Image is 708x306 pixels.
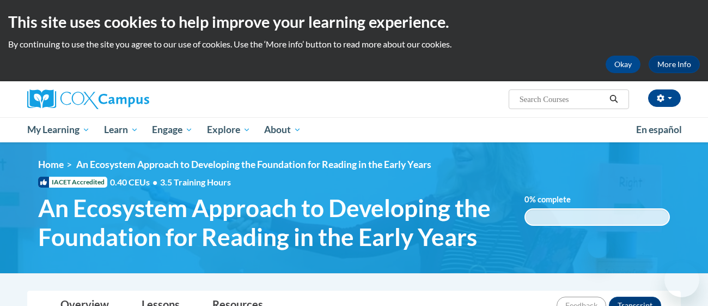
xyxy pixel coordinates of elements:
[649,56,700,73] a: More Info
[8,11,700,33] h2: This site uses cookies to help improve your learning experience.
[588,236,609,258] iframe: Close message
[200,117,258,142] a: Explore
[636,124,682,135] span: En español
[258,117,309,142] a: About
[664,262,699,297] iframe: Button to launch messaging window
[97,117,145,142] a: Learn
[606,93,622,106] button: Search
[518,93,606,106] input: Search Courses
[27,123,90,136] span: My Learning
[104,123,138,136] span: Learn
[160,177,231,187] span: 3.5 Training Hours
[110,176,160,188] span: 0.40 CEUs
[38,177,107,188] span: IACET Accredited
[27,89,234,109] a: Cox Campus
[648,89,681,107] button: Account Settings
[152,177,157,187] span: •
[145,117,200,142] a: Engage
[8,38,700,50] p: By continuing to use the site you agree to our use of cookies. Use the ‘More info’ button to read...
[264,123,301,136] span: About
[524,195,529,204] span: 0
[606,56,640,73] button: Okay
[152,123,193,136] span: Engage
[207,123,251,136] span: Explore
[27,89,149,109] img: Cox Campus
[629,118,689,141] a: En español
[524,194,587,206] label: % complete
[11,117,697,142] div: Main menu
[38,194,508,251] span: An Ecosystem Approach to Developing the Foundation for Reading in the Early Years
[76,159,431,170] span: An Ecosystem Approach to Developing the Foundation for Reading in the Early Years
[20,117,97,142] a: My Learning
[38,159,64,170] a: Home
